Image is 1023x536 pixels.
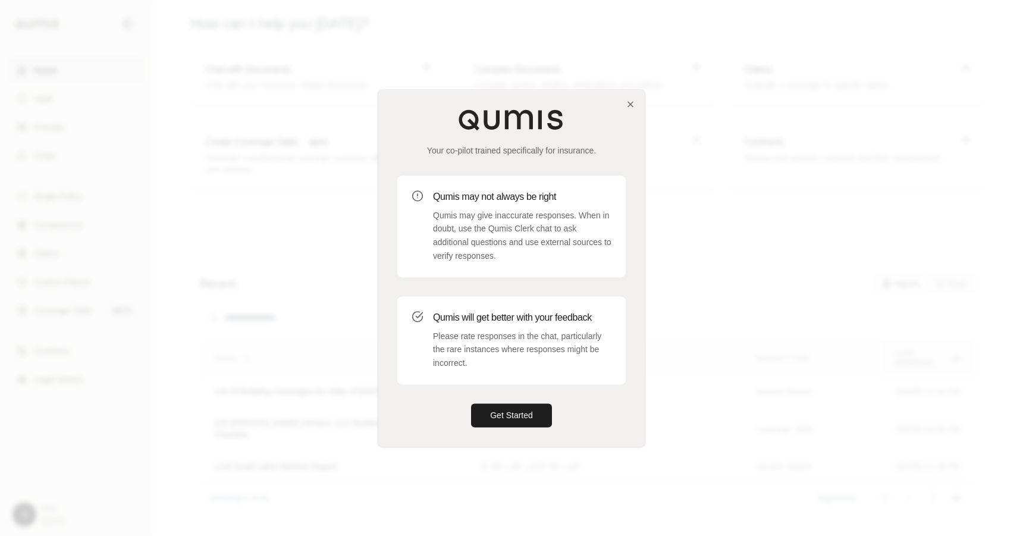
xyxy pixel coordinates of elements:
h3: Qumis will get better with your feedback [433,311,611,325]
p: Please rate responses in the chat, particularly the rare instances where responses might be incor... [433,330,611,370]
h3: Qumis may not always be right [433,190,611,204]
button: Get Started [471,403,552,427]
img: Qumis Logo [458,109,565,130]
p: Qumis may give inaccurate responses. When in doubt, use the Qumis Clerk chat to ask additional qu... [433,209,611,263]
p: Your co-pilot trained specifically for insurance. [397,145,626,156]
